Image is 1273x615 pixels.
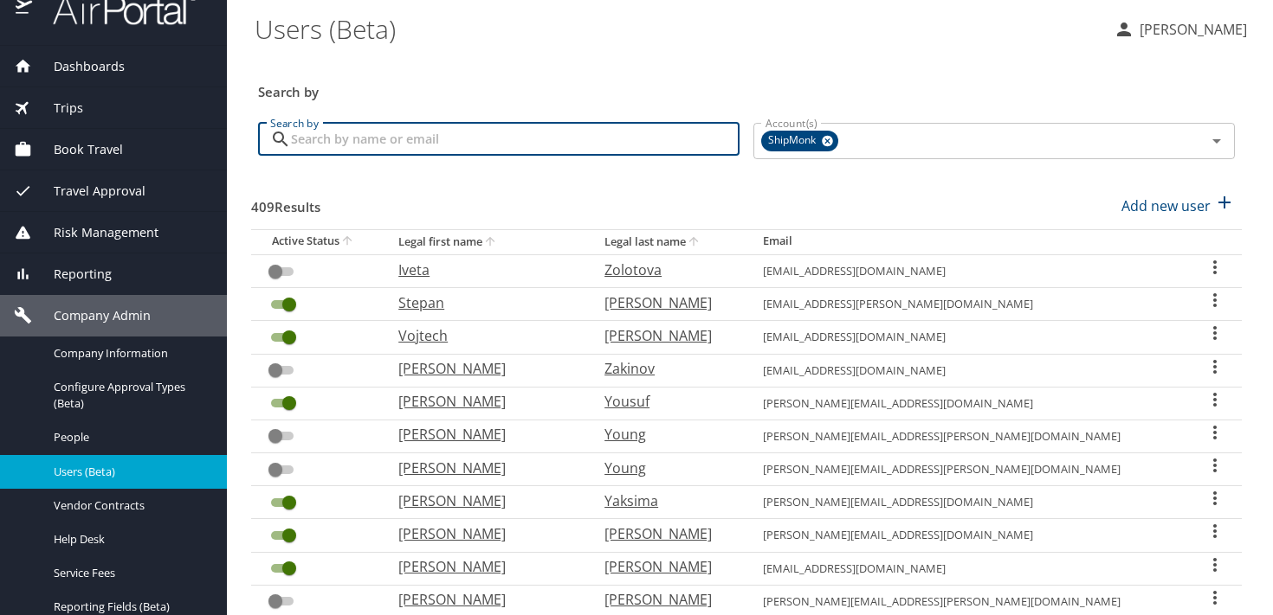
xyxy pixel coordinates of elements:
[54,565,206,581] span: Service Fees
[604,358,728,379] p: Zakinov
[398,556,570,577] p: [PERSON_NAME]
[591,229,749,254] th: Legal last name
[384,229,591,254] th: Legal first name
[251,229,384,254] th: Active Status
[1107,14,1254,45] button: [PERSON_NAME]
[32,223,158,242] span: Risk Management
[255,2,1100,55] h1: Users (Beta)
[54,599,206,615] span: Reporting Fields (Beta)
[54,464,206,480] span: Users (Beta)
[339,234,357,250] button: sort
[54,345,206,362] span: Company Information
[749,288,1187,321] td: [EMAIL_ADDRESS][PERSON_NAME][DOMAIN_NAME]
[749,486,1187,519] td: [PERSON_NAME][EMAIL_ADDRESS][DOMAIN_NAME]
[398,391,570,412] p: [PERSON_NAME]
[604,424,728,445] p: Young
[604,391,728,412] p: Yousuf
[749,387,1187,420] td: [PERSON_NAME][EMAIL_ADDRESS][DOMAIN_NAME]
[32,265,112,284] span: Reporting
[54,379,206,412] span: Configure Approval Types (Beta)
[1115,187,1242,225] button: Add new user
[1205,129,1229,153] button: Open
[32,140,123,159] span: Book Travel
[749,254,1187,287] td: [EMAIL_ADDRESS][DOMAIN_NAME]
[604,589,728,610] p: [PERSON_NAME]
[398,458,570,478] p: [PERSON_NAME]
[398,325,570,346] p: Vojtech
[761,131,838,151] div: ShipMonk
[749,552,1187,585] td: [EMAIL_ADDRESS][DOMAIN_NAME]
[398,259,570,280] p: Iveta
[54,531,206,548] span: Help Desk
[604,259,728,280] p: Zolotova
[398,490,570,511] p: [PERSON_NAME]
[251,187,320,217] h3: 409 Results
[604,325,728,346] p: [PERSON_NAME]
[32,182,145,201] span: Travel Approval
[32,57,125,76] span: Dashboards
[749,229,1187,254] th: Email
[604,523,728,544] p: [PERSON_NAME]
[32,306,151,325] span: Company Admin
[258,72,1235,102] h3: Search by
[686,234,703,251] button: sort
[604,292,728,313] p: [PERSON_NAME]
[398,358,570,379] p: [PERSON_NAME]
[749,453,1187,486] td: [PERSON_NAME][EMAIL_ADDRESS][PERSON_NAME][DOMAIN_NAME]
[398,589,570,610] p: [PERSON_NAME]
[604,490,728,511] p: Yaksima
[482,234,500,251] button: sort
[398,523,570,544] p: [PERSON_NAME]
[398,292,570,313] p: Stepan
[604,458,728,478] p: Young
[54,497,206,514] span: Vendor Contracts
[291,123,740,156] input: Search by name or email
[398,424,570,445] p: [PERSON_NAME]
[749,354,1187,387] td: [EMAIL_ADDRESS][DOMAIN_NAME]
[1134,19,1247,40] p: [PERSON_NAME]
[749,519,1187,552] td: [PERSON_NAME][EMAIL_ADDRESS][DOMAIN_NAME]
[1121,195,1211,216] p: Add new user
[761,131,826,150] span: ShipMonk
[32,99,83,118] span: Trips
[749,321,1187,354] td: [EMAIL_ADDRESS][DOMAIN_NAME]
[54,429,206,445] span: People
[749,420,1187,452] td: [PERSON_NAME][EMAIL_ADDRESS][PERSON_NAME][DOMAIN_NAME]
[604,556,728,577] p: [PERSON_NAME]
